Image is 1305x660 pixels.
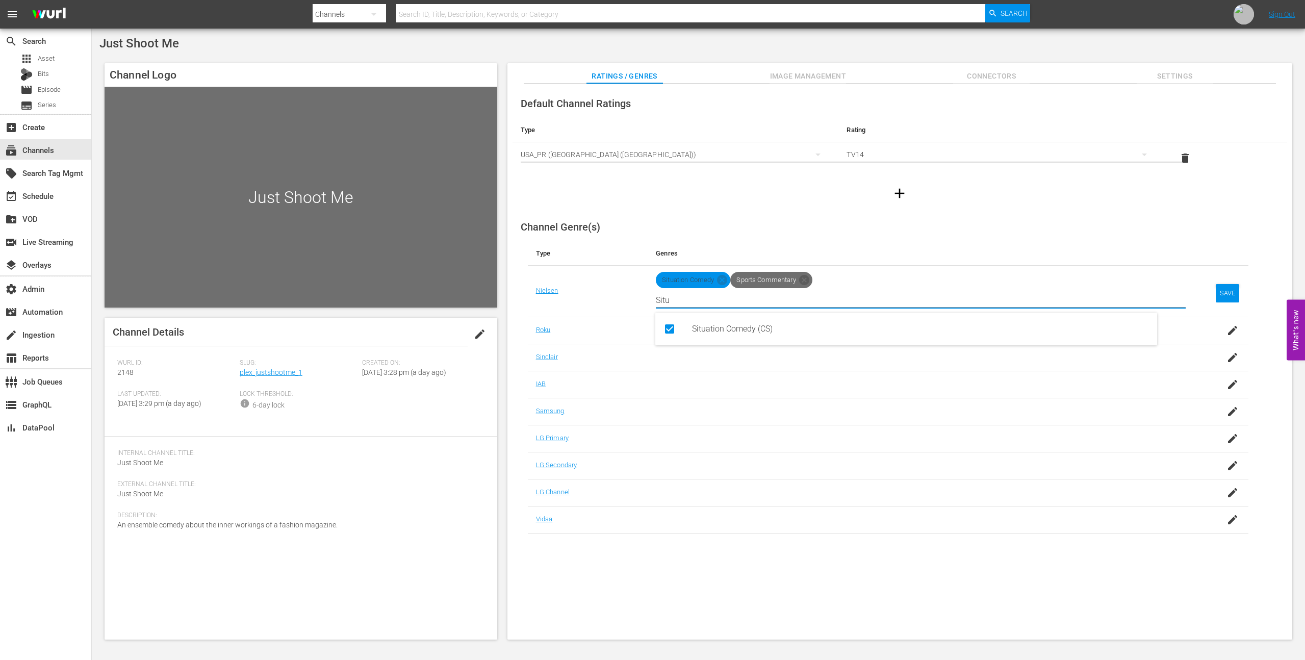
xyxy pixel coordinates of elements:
span: Series [20,99,33,112]
span: 2148 [117,368,134,376]
span: Just Shoot Me [117,459,163,467]
span: An ensemble comedy about the inner workings of a fashion magazine. [117,521,338,529]
span: Description: [117,512,479,520]
a: IAB [536,380,546,388]
span: menu [6,8,18,20]
span: Job Queues [5,376,17,388]
span: Series [38,100,56,110]
span: Search [1001,4,1028,22]
a: Vidaa [536,515,553,523]
span: GraphQL [5,399,17,411]
th: Type [513,118,839,142]
th: Genres [648,241,1168,266]
th: Type [528,241,648,266]
span: Search Tag Mgmt [5,167,17,180]
span: Channels [5,144,17,157]
span: Just Shoot Me [99,36,179,50]
button: SAVE [1216,284,1239,302]
a: Nielsen [536,287,558,294]
a: plex_justshootme_1 [240,368,302,376]
span: Settings [1137,70,1213,83]
span: [DATE] 3:29 pm (a day ago) [117,399,201,408]
span: Channel Details [113,326,184,338]
table: simple table [513,118,1287,174]
a: LG Primary [536,434,569,442]
img: ans4CAIJ8jUAAAAAAAAAAAAAAAAAAAAAAAAgQb4GAAAAAAAAAAAAAAAAAAAAAAAAJMjXAAAAAAAAAAAAAAAAAAAAAAAAgAT5G... [24,3,73,27]
span: Connectors [953,70,1030,83]
a: Sinclair [536,353,558,361]
span: Ingestion [5,329,17,341]
span: VOD [5,213,17,225]
div: Situation Comedy (CS) [692,317,1149,341]
span: Slug: [240,359,357,367]
span: Admin [5,283,17,295]
span: Channel Genre(s) [521,221,600,233]
span: Asset [38,54,55,64]
span: Asset [20,53,33,65]
a: LG Secondary [536,461,577,469]
a: Roku [536,326,551,334]
div: Bits [20,68,33,81]
button: edit [468,322,492,346]
span: Situation Comedy [656,272,720,288]
h4: Channel Logo [105,63,497,87]
span: DataPool [5,422,17,434]
a: Sign Out [1269,10,1295,18]
div: USA_PR ([GEOGRAPHIC_DATA] ([GEOGRAPHIC_DATA])) [521,140,831,169]
span: Search [5,35,17,47]
a: Samsung [536,407,565,415]
div: Just Shoot Me [105,87,497,308]
span: Created On: [362,359,479,367]
button: Search [985,4,1030,22]
div: 6-day lock [252,400,285,411]
button: delete [1173,146,1197,170]
span: Last Updated: [117,390,235,398]
a: LG Channel [536,488,570,496]
span: Just Shoot Me [117,490,163,498]
span: edit [474,328,486,340]
span: Schedule [5,190,17,202]
span: Create [5,121,17,134]
span: Live Streaming [5,236,17,248]
span: Episode [38,85,61,95]
span: Ratings / Genres [586,70,663,83]
img: url [1234,4,1254,24]
span: Bits [38,69,49,79]
span: Automation [5,306,17,318]
span: info [240,398,250,409]
th: Rating [838,118,1165,142]
span: Overlays [5,259,17,271]
div: TV14 [847,140,1157,169]
button: Open Feedback Widget [1287,300,1305,361]
span: Default Channel Ratings [521,97,631,110]
span: Image Management [770,70,846,83]
span: Episode [20,84,33,96]
span: Wurl ID: [117,359,235,367]
span: Lock Threshold: [240,390,357,398]
span: Reports [5,352,17,364]
span: Internal Channel Title: [117,449,479,458]
span: delete [1179,152,1191,164]
span: Sports Commentary [730,272,802,288]
span: External Channel Title: [117,480,479,489]
span: [DATE] 3:28 pm (a day ago) [362,368,446,376]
